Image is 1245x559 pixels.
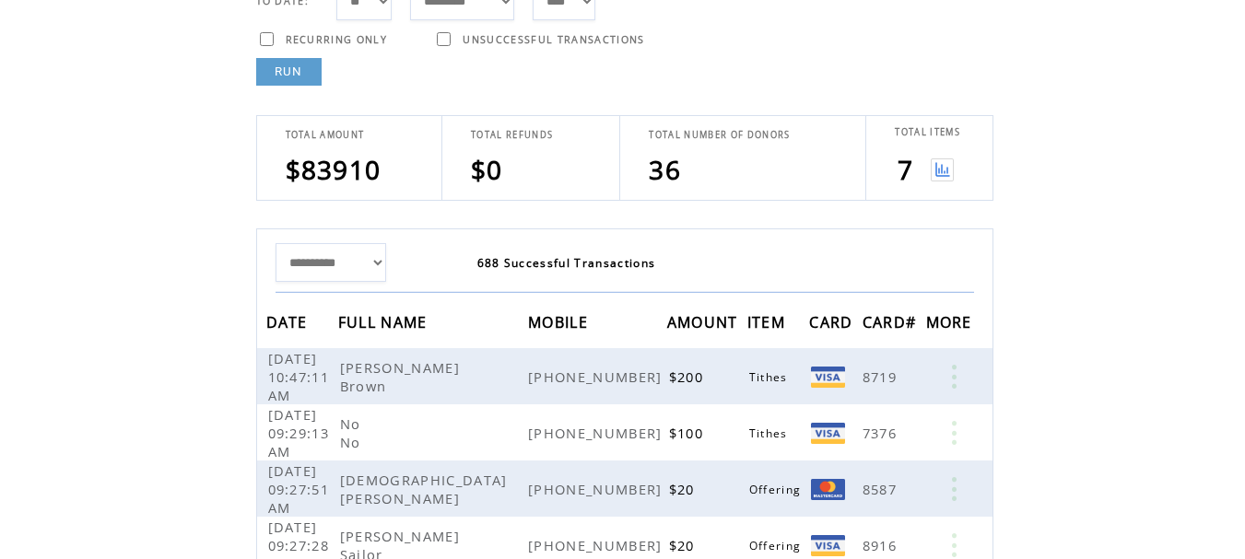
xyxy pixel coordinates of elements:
span: [DEMOGRAPHIC_DATA] [PERSON_NAME] [340,471,508,507]
span: RECURRING ONLY [286,33,388,46]
span: MOBILE [528,308,593,342]
span: Offering [749,482,806,497]
span: $200 [669,367,708,386]
a: CARD# [863,316,922,327]
img: Mastercard [811,479,845,500]
span: ITEM [747,308,790,342]
a: RUN [256,58,322,86]
img: Visa [811,423,845,444]
span: AMOUNT [667,308,743,342]
span: $83910 [286,152,382,187]
span: TOTAL NUMBER OF DONORS [649,129,790,141]
span: $20 [669,536,699,554]
span: [PHONE_NUMBER] [528,367,667,386]
a: CARD [809,316,857,327]
span: [DATE] 09:27:51 AM [268,461,330,517]
span: Tithes [749,425,793,441]
span: MORE [926,308,977,342]
a: FULL NAME [338,316,432,327]
span: Tithes [749,369,793,385]
span: [PHONE_NUMBER] [528,480,667,498]
span: $100 [669,424,708,442]
img: Visa [811,367,845,388]
span: [PHONE_NUMBER] [528,424,667,442]
span: TOTAL AMOUNT [286,129,365,141]
span: 7376 [863,424,901,442]
span: 8587 [863,480,901,498]
img: Visa [811,535,845,556]
span: CARD# [863,308,922,342]
span: FULL NAME [338,308,432,342]
span: 36 [649,152,681,187]
span: $20 [669,480,699,498]
span: TOTAL ITEMS [895,126,960,138]
span: [PERSON_NAME] Brown [340,358,460,395]
span: 688 Successful Transactions [477,255,656,271]
span: UNSUCCESSFUL TRANSACTIONS [463,33,644,46]
span: 7 [898,152,913,187]
span: [DATE] 09:29:13 AM [268,405,330,460]
span: 8719 [863,367,901,386]
span: [PHONE_NUMBER] [528,536,667,554]
span: TOTAL REFUNDS [471,129,553,141]
a: ITEM [747,316,790,327]
span: $0 [471,152,503,187]
span: CARD [809,308,857,342]
span: No No [340,414,366,451]
span: Offering [749,538,806,553]
img: View graph [931,158,954,181]
a: AMOUNT [667,316,743,327]
a: DATE [266,316,312,327]
span: [DATE] 10:47:11 AM [268,349,330,404]
span: 8916 [863,536,901,554]
a: MOBILE [528,316,593,327]
span: DATE [266,308,312,342]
